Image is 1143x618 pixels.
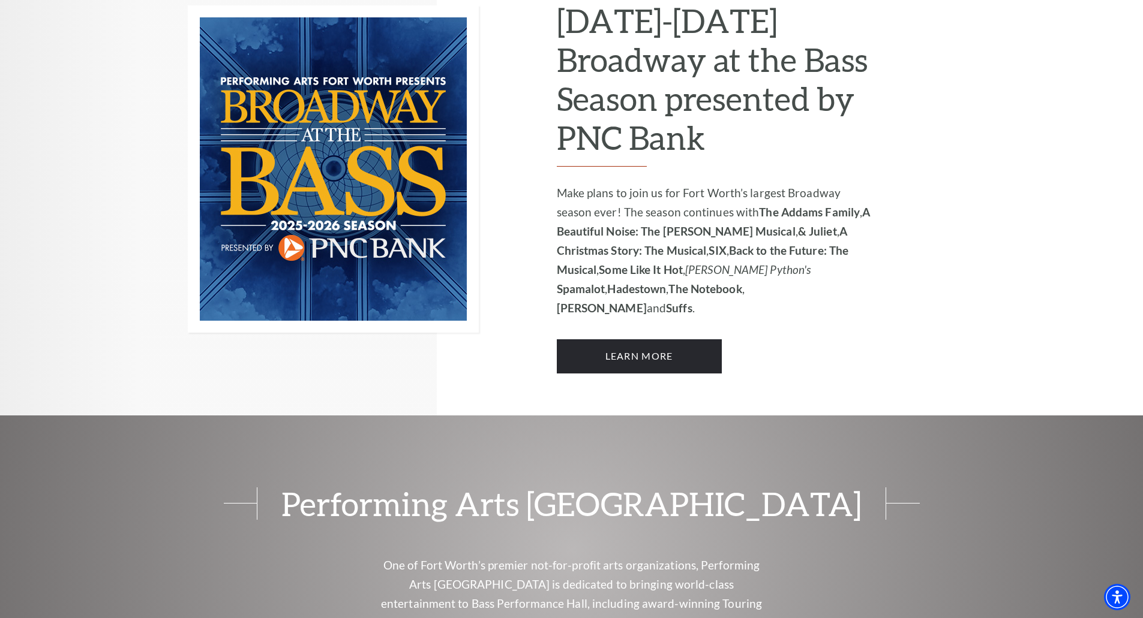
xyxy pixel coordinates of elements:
[557,243,849,276] strong: Back to the Future: The Musical
[599,263,683,276] strong: Some Like It Hot
[759,205,860,219] strong: The Addams Family
[557,282,605,296] strong: Spamalot
[666,301,692,315] strong: Suffs
[709,243,726,257] strong: SIX
[798,224,837,238] strong: & Juliet
[257,487,886,520] span: Performing Arts [GEOGRAPHIC_DATA]
[557,183,878,318] p: Make plans to join us for Fort Worth’s largest Broadway season ever! The season continues with , ...
[557,205,871,238] strong: A Beautiful Noise: The [PERSON_NAME] Musical
[557,224,847,257] strong: A Christmas Story: The Musical
[685,263,811,276] em: [PERSON_NAME] Python's
[557,339,722,373] a: Learn More 2025-2026 Broadway at the Bass Season presented by PNC Bank
[668,282,742,296] strong: The Notebook
[607,282,666,296] strong: Hadestown
[557,1,878,167] h2: [DATE]-[DATE] Broadway at the Bass Season presented by PNC Bank
[188,5,479,333] img: Performing Arts Fort Worth Presents
[557,301,647,315] strong: [PERSON_NAME]
[1104,584,1130,610] div: Accessibility Menu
